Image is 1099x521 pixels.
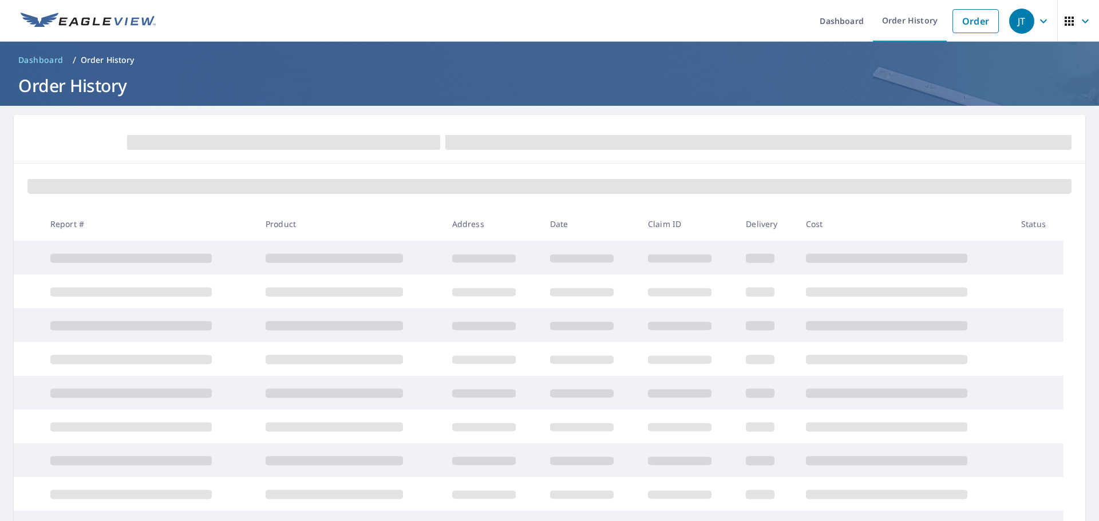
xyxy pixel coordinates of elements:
div: JT [1009,9,1034,34]
th: Cost [797,207,1012,241]
th: Claim ID [639,207,737,241]
h1: Order History [14,74,1085,97]
img: EV Logo [21,13,156,30]
th: Status [1012,207,1064,241]
th: Report # [41,207,256,241]
li: / [73,53,76,67]
th: Delivery [737,207,796,241]
span: Dashboard [18,54,64,66]
th: Address [443,207,541,241]
th: Product [256,207,443,241]
p: Order History [81,54,135,66]
nav: breadcrumb [14,51,1085,69]
a: Order [952,9,999,33]
a: Dashboard [14,51,68,69]
th: Date [541,207,639,241]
